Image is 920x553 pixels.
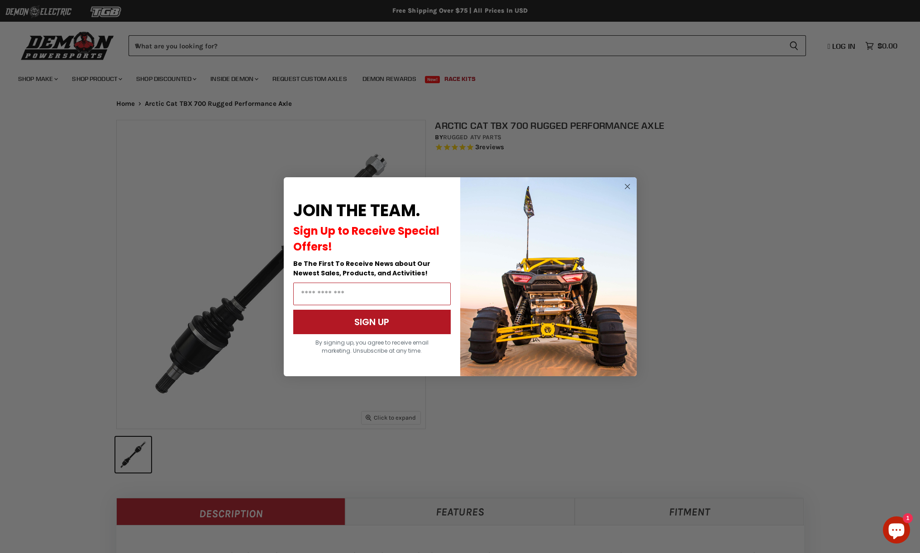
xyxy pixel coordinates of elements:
span: Sign Up to Receive Special Offers! [293,223,439,254]
span: Be The First To Receive News about Our Newest Sales, Products, and Activities! [293,259,430,278]
img: a9095488-b6e7-41ba-879d-588abfab540b.jpeg [460,177,637,376]
span: JOIN THE TEAM. [293,199,420,222]
button: SIGN UP [293,310,451,334]
inbox-online-store-chat: Shopify online store chat [880,516,913,546]
input: Email Address [293,283,451,305]
span: By signing up, you agree to receive email marketing. Unsubscribe at any time. [315,339,429,354]
button: Close dialog [622,181,633,192]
